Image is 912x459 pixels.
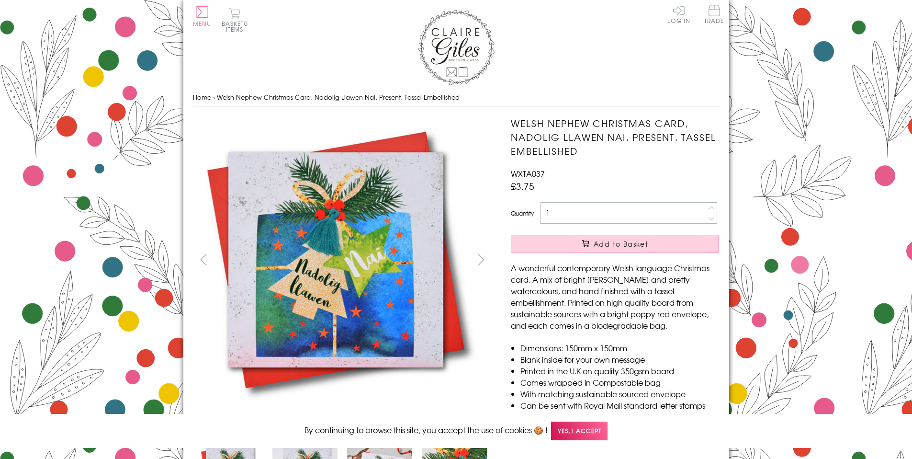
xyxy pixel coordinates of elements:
[511,262,719,331] p: A wonderful contemporary Welsh language Christmas card. A mix of bright [PERSON_NAME] and pretty ...
[551,422,608,440] span: Yes, I accept
[511,116,719,158] h1: Welsh Nephew Christmas Card, Nadolig Llawen Nai, Present, Tassel Embellished
[520,400,719,411] li: Can be sent with Royal Mail standard letter stamps
[193,92,211,102] a: Home
[520,388,719,400] li: With matching sustainable sourced envelope
[511,209,534,218] label: Quantity
[594,239,648,249] span: Add to Basket
[511,168,545,179] span: WXTA037
[704,5,724,25] a: Trade
[520,354,719,365] li: Blank inside for your own message
[520,377,719,388] li: Comes wrapped in Compostable bag
[222,8,248,32] button: Basket0 items
[193,88,720,107] nav: breadcrumbs
[704,5,724,23] span: Trade
[192,116,480,403] img: Welsh Nephew Christmas Card, Nadolig Llawen Nai, Present, Tassel Embellished
[193,6,212,26] button: Menu
[217,92,460,102] span: Welsh Nephew Christmas Card, Nadolig Llawen Nai, Present, Tassel Embellished
[193,19,212,28] span: Menu
[520,342,719,354] li: Dimensions: 150mm x 150mm
[213,92,215,102] span: ›
[520,365,719,377] li: Printed in the U.K on quality 350gsm board
[667,5,690,23] a: Log In
[418,10,495,85] img: Claire Giles Greetings Cards
[511,179,534,193] span: £3.75
[511,235,719,252] button: Add to Basket
[193,249,214,270] button: prev
[470,249,492,270] button: next
[226,19,248,34] span: 0 items
[492,116,779,404] img: Welsh Nephew Christmas Card, Nadolig Llawen Nai, Present, Tassel Embellished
